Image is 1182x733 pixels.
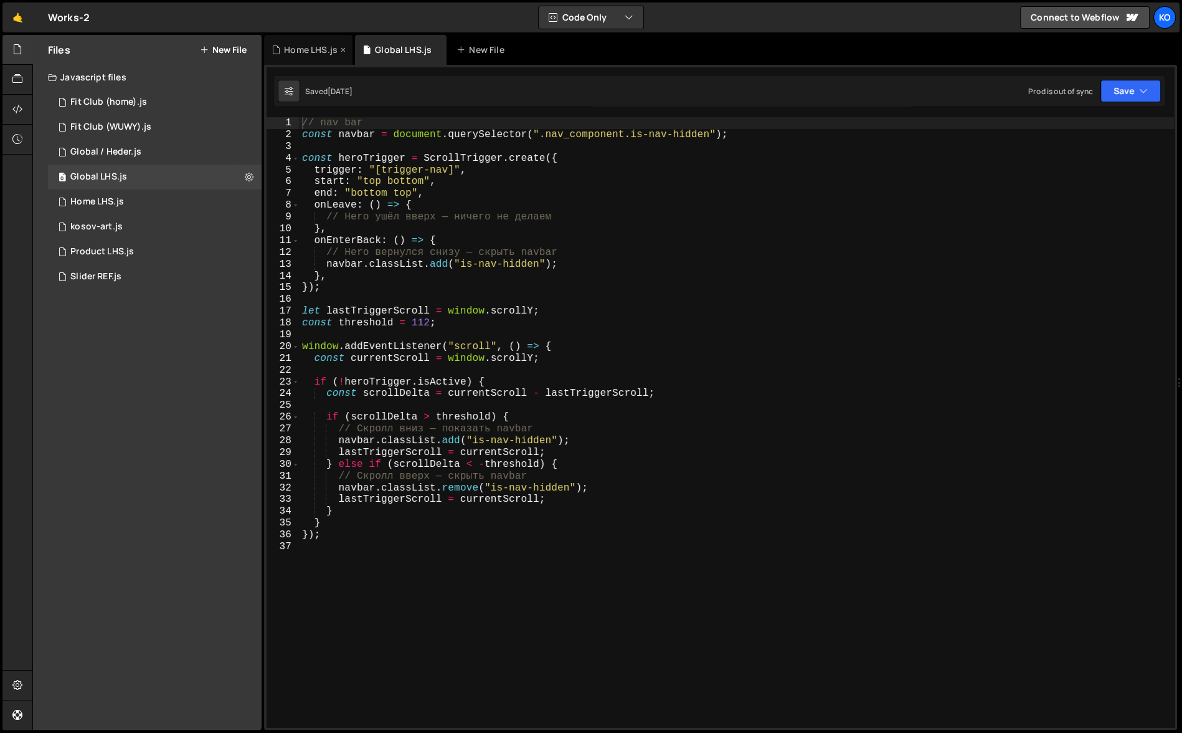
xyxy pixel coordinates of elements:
[59,173,66,183] span: 0
[267,259,300,271] div: 13
[48,43,70,57] h2: Files
[305,86,352,97] div: Saved
[1100,80,1161,102] button: Save
[70,246,134,257] div: Product LHS.js
[48,264,262,289] div: 6928/45342.js
[267,411,300,423] div: 26
[267,447,300,459] div: 29
[284,44,338,56] div: Home LHS.js
[267,129,300,141] div: 2
[1028,86,1093,97] div: Prod is out of sync
[267,329,300,341] div: 19
[267,176,300,188] div: 6
[267,541,300,553] div: 37
[456,44,509,56] div: New File
[267,223,300,235] div: 10
[1020,6,1150,29] a: Connect to Webflow
[267,435,300,447] div: 28
[48,214,262,239] div: 6928/22909.js
[267,188,300,199] div: 7
[267,282,300,294] div: 15
[328,86,352,97] div: [DATE]
[267,365,300,376] div: 22
[267,459,300,471] div: 30
[33,65,262,90] div: Javascript files
[267,494,300,505] div: 33
[267,353,300,365] div: 21
[48,115,262,140] div: 6928/31842.js
[539,6,643,29] button: Code Only
[267,199,300,211] div: 8
[267,211,300,223] div: 9
[70,196,124,208] div: Home LHS.js
[70,146,141,158] div: Global / Heder.js
[48,90,262,115] div: 6928/27047.js
[70,171,127,183] div: Global LHS.js
[267,505,300,517] div: 34
[48,239,262,264] div: 6928/45341.js
[267,317,300,329] div: 18
[267,529,300,541] div: 36
[2,2,33,32] a: 🤙
[48,140,262,165] div: 6928/31203.js
[48,10,90,25] div: Works-2
[267,305,300,317] div: 17
[267,341,300,353] div: 20
[267,517,300,529] div: 35
[70,221,123,232] div: kosov-art.js
[267,117,300,129] div: 1
[1153,6,1176,29] a: Ko
[267,294,300,305] div: 16
[267,471,300,482] div: 31
[70,122,151,133] div: Fit Club (WUWY).js
[267,423,300,435] div: 27
[48,189,262,214] div: 6928/45087.js
[48,165,262,189] div: 6928/45086.js
[267,141,300,153] div: 3
[375,44,432,56] div: Global LHS.js
[267,388,300,400] div: 24
[70,271,121,282] div: Slider REF.js
[200,45,247,55] button: New File
[267,247,300,259] div: 12
[267,235,300,247] div: 11
[267,400,300,411] div: 25
[267,165,300,176] div: 5
[267,271,300,282] div: 14
[267,376,300,388] div: 23
[70,97,147,108] div: Fit Club (home).js
[267,482,300,494] div: 32
[267,153,300,165] div: 4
